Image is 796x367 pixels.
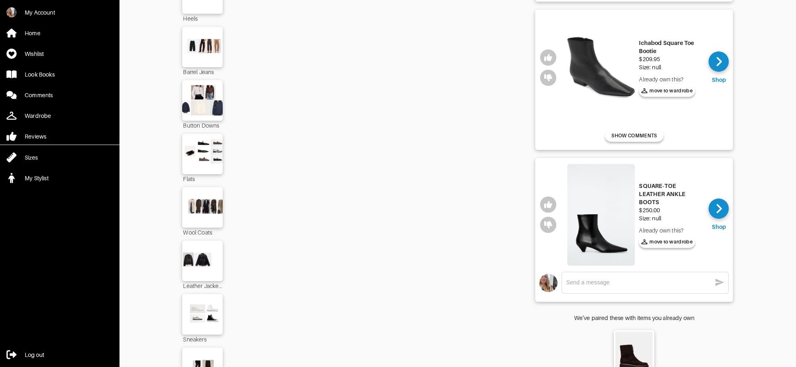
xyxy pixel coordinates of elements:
[25,112,51,120] div: Wardrobe
[639,55,702,63] div: $209.95
[6,7,17,17] img: xWemDYNAqtuhRT7mQ8QZfc8g
[641,87,693,94] span: move to wardrobe
[182,174,223,183] div: Flats
[639,226,702,235] div: Already own this?
[639,39,702,55] div: Ichabod Square Toe Bootie
[25,351,44,359] div: Log out
[567,16,635,119] img: Ichabod Square Toe Bootie
[182,121,223,130] div: Button Downs
[641,238,693,245] span: move to wardrobe
[709,51,729,84] a: Shop
[639,75,702,83] div: Already own this?
[25,29,40,37] div: Home
[539,274,558,292] img: avatar
[25,132,46,141] div: Reviews
[709,198,729,231] a: Shop
[639,214,702,222] div: Size: null
[535,314,733,322] div: We’ve paired these with items you already own
[25,91,53,99] div: Comments
[712,76,726,84] div: Shop
[182,67,223,76] div: Barrel Jeans
[180,84,226,117] img: Outfit Button Downs
[182,228,223,237] div: Wool Coats
[182,14,223,23] div: Heels
[639,63,702,71] div: Size: null
[25,174,49,182] div: My Stylist
[639,85,695,97] button: move to wardrobe
[639,236,695,248] button: move to wardrobe
[567,164,635,266] img: SQUARE-TOE LEATHER ANKLE BOOTS
[25,154,38,162] div: Sizes
[182,335,223,344] div: Sneakers
[712,223,726,231] div: Shop
[639,182,702,206] div: SQUARE-TOE LEATHER ANKLE BOOTS
[180,298,226,331] img: Outfit Sneakers
[180,31,226,63] img: Outfit Barrel Jeans
[180,138,226,170] img: Outfit Flats
[180,191,226,224] img: Outfit Wool Coats
[639,206,702,214] div: $250.00
[25,9,55,17] div: My Account
[25,70,55,79] div: Look Books
[182,281,223,290] div: Leather Jackets
[605,130,663,142] button: SHOW COMMENTS
[611,132,657,139] span: SHOW COMMENTS
[25,50,44,58] div: Wishlist
[180,245,226,277] img: Outfit Leather Jackets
